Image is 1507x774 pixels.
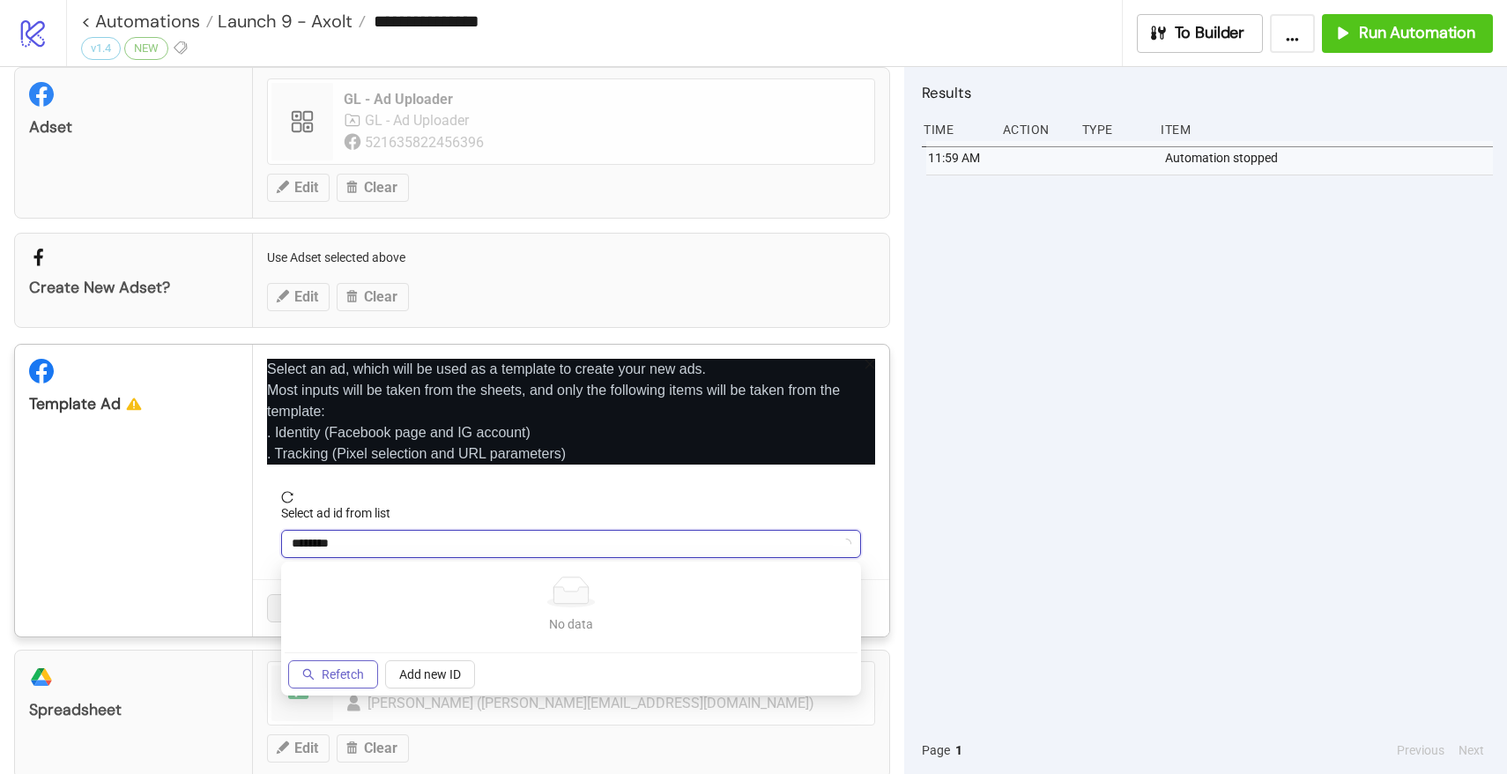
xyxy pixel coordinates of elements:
button: Run Automation [1322,14,1493,53]
button: Cancel [267,594,332,622]
span: search [302,668,315,681]
button: Next [1453,741,1489,760]
span: Refetch [322,667,364,681]
a: < Automations [81,12,213,30]
span: close [864,358,876,370]
span: reload [281,491,861,503]
span: To Builder [1175,23,1245,43]
h2: Results [922,81,1493,104]
div: Action [1001,113,1068,146]
button: To Builder [1137,14,1264,53]
div: Time [922,113,989,146]
div: NEW [124,37,168,60]
div: Template Ad [29,394,238,414]
span: Run Automation [1359,23,1475,43]
button: Add new ID [385,660,475,688]
span: Page [922,741,950,760]
span: loading [841,539,851,549]
div: Type [1080,113,1147,146]
button: Refetch [288,660,378,688]
a: Launch 9 - Axolt [213,12,366,30]
div: Item [1159,113,1493,146]
button: Previous [1392,741,1450,760]
label: Select ad id from list [281,503,402,523]
button: 1 [950,741,968,760]
input: Select ad id from list [292,531,835,557]
button: ... [1270,14,1315,53]
div: 11:59 AM [926,141,993,175]
div: No data [302,614,840,634]
div: v1.4 [81,37,121,60]
p: Select an ad, which will be used as a template to create your new ads. Most inputs will be taken ... [267,359,875,465]
span: Add new ID [399,667,461,681]
span: Launch 9 - Axolt [213,10,353,33]
div: Automation stopped [1163,141,1497,175]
